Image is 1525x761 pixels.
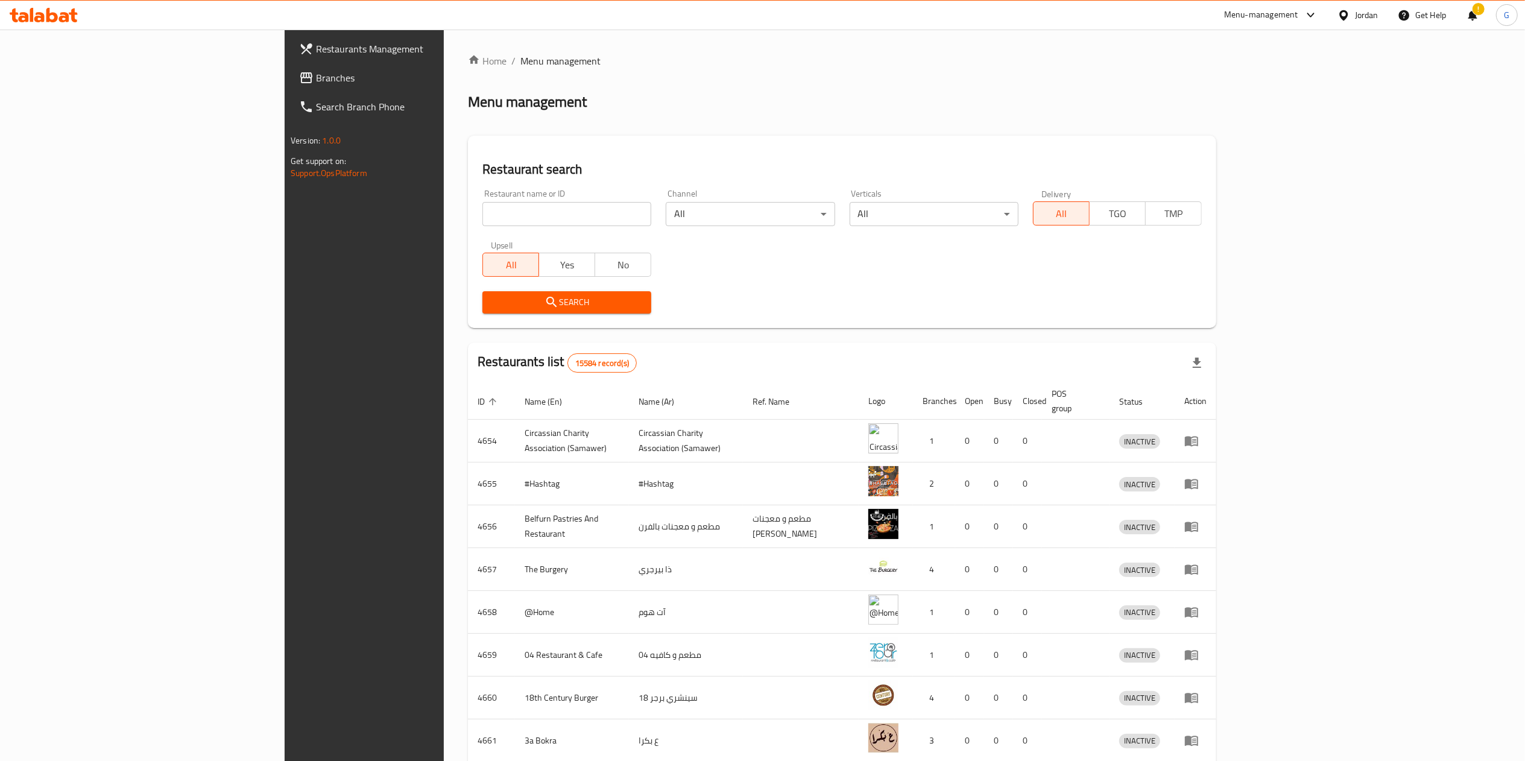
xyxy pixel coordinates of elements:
span: Menu management [520,54,601,68]
span: INACTIVE [1119,691,1160,705]
div: Total records count [567,353,637,373]
span: POS group [1052,387,1095,415]
th: Closed [1013,383,1042,420]
div: Menu [1184,519,1207,534]
span: Yes [544,256,590,274]
button: TMP [1145,201,1202,226]
td: ​Circassian ​Charity ​Association​ (Samawer) [629,420,743,463]
h2: Restaurant search [482,160,1202,178]
td: ​Circassian ​Charity ​Association​ (Samawer) [515,420,629,463]
td: 1 [913,634,955,677]
a: Branches [289,63,539,92]
span: Restaurants Management [316,42,529,56]
td: 18 سينشري برجر [629,677,743,719]
td: 0 [984,634,1013,677]
td: Belfurn Pastries And Restaurant [515,505,629,548]
td: 0 [955,505,984,548]
td: 0 [955,591,984,634]
span: TGO [1094,205,1141,223]
span: INACTIVE [1119,435,1160,449]
span: Search [492,295,642,310]
td: آت هوم [629,591,743,634]
span: INACTIVE [1119,478,1160,491]
button: TGO [1089,201,1146,226]
td: 0 [1013,677,1042,719]
td: 1 [913,505,955,548]
td: #Hashtag [629,463,743,505]
span: 1.0.0 [322,133,341,148]
label: Upsell [491,241,513,249]
td: مطعم و معجنات بالفرن [629,505,743,548]
img: #Hashtag [868,466,898,496]
img: The Burgery [868,552,898,582]
div: Menu [1184,733,1207,748]
span: No [600,256,646,274]
img: 04 Restaurant & Cafe [868,637,898,668]
div: Menu [1184,476,1207,491]
td: 0 [955,420,984,463]
h2: Restaurants list [478,353,637,373]
td: 0 [984,420,1013,463]
img: ​Circassian ​Charity ​Association​ (Samawer) [868,423,898,453]
td: 0 [1013,505,1042,548]
td: 0 [1013,463,1042,505]
td: 4 [913,548,955,591]
span: Version: [291,133,320,148]
td: 18th Century Burger [515,677,629,719]
td: 0 [955,463,984,505]
div: Menu [1184,648,1207,662]
td: مطعم و معجنات [PERSON_NAME] [743,505,859,548]
td: 1 [913,591,955,634]
td: 0 [984,505,1013,548]
div: INACTIVE [1119,605,1160,620]
span: Search Branch Phone [316,99,529,114]
span: INACTIVE [1119,563,1160,577]
td: 0 [984,548,1013,591]
img: Belfurn Pastries And Restaurant [868,509,898,539]
td: 4 [913,677,955,719]
button: All [482,253,539,277]
td: 0 [1013,591,1042,634]
td: #Hashtag [515,463,629,505]
img: @Home [868,595,898,625]
td: ذا بيرجري [629,548,743,591]
label: Delivery [1041,189,1072,198]
th: Logo [859,383,913,420]
th: Branches [913,383,955,420]
div: INACTIVE [1119,734,1160,748]
button: Search [482,291,651,314]
td: 0 [984,463,1013,505]
img: 3a Bokra [868,723,898,753]
td: 0 [984,677,1013,719]
div: Menu [1184,690,1207,705]
td: @Home [515,591,629,634]
input: Search for restaurant name or ID.. [482,202,651,226]
span: G [1504,8,1509,22]
span: All [488,256,534,274]
a: Search Branch Phone [289,92,539,121]
div: Menu [1184,605,1207,619]
nav: breadcrumb [468,54,1216,68]
div: INACTIVE [1119,434,1160,449]
td: 2 [913,463,955,505]
td: 0 [955,548,984,591]
span: INACTIVE [1119,605,1160,619]
div: Menu-management [1224,8,1298,22]
div: Export file [1182,349,1211,377]
td: 0 [955,677,984,719]
div: Jordan [1355,8,1378,22]
th: Action [1175,383,1216,420]
th: Busy [984,383,1013,420]
td: 0 [1013,420,1042,463]
td: The Burgery [515,548,629,591]
div: All [850,202,1018,226]
span: Status [1119,394,1158,409]
span: INACTIVE [1119,520,1160,534]
img: 18th Century Burger [868,680,898,710]
td: 04 Restaurant & Cafe [515,634,629,677]
a: Restaurants Management [289,34,539,63]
